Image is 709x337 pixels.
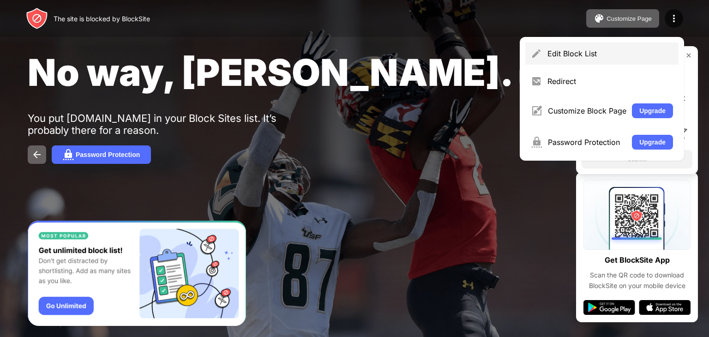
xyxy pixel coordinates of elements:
[668,13,679,24] img: menu-icon.svg
[31,149,42,160] img: back.svg
[26,7,48,30] img: header-logo.svg
[54,15,150,23] div: The site is blocked by BlockSite
[583,300,635,315] img: google-play.svg
[28,221,246,326] iframe: Banner
[583,180,691,250] img: qrcode.svg
[586,9,659,28] button: Customize Page
[531,137,542,148] img: menu-password.svg
[605,253,670,267] div: Get BlockSite App
[52,145,151,164] button: Password Protection
[28,50,514,95] span: No way, [PERSON_NAME].
[76,151,140,158] div: Password Protection
[531,48,542,59] img: menu-pencil.svg
[531,105,542,116] img: menu-customize.svg
[548,138,626,147] div: Password Protection
[632,103,673,118] button: Upgrade
[548,106,626,115] div: Customize Block Page
[547,49,673,58] div: Edit Block List
[685,52,692,59] img: rate-us-close.svg
[583,270,691,291] div: Scan the QR code to download BlockSite on your mobile device
[594,13,605,24] img: pallet.svg
[28,112,313,136] div: You put [DOMAIN_NAME] in your Block Sites list. It’s probably there for a reason.
[632,135,673,150] button: Upgrade
[63,149,74,160] img: password.svg
[607,15,652,22] div: Customize Page
[547,77,673,86] div: Redirect
[531,76,542,87] img: menu-redirect.svg
[639,300,691,315] img: app-store.svg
